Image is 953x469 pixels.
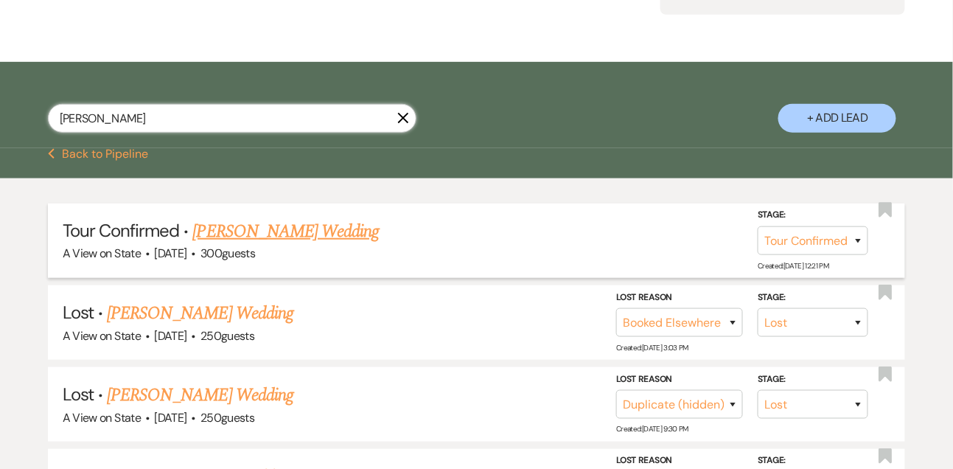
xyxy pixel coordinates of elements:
[154,328,186,344] span: [DATE]
[193,218,380,245] a: [PERSON_NAME] Wedding
[63,383,94,406] span: Lost
[616,372,743,388] label: Lost Reason
[616,425,688,434] span: Created: [DATE] 9:30 PM
[616,290,743,306] label: Lost Reason
[758,207,868,223] label: Stage:
[758,261,828,271] span: Created: [DATE] 12:21 PM
[200,328,254,344] span: 250 guests
[154,246,186,261] span: [DATE]
[758,290,868,306] label: Stage:
[107,300,293,327] a: [PERSON_NAME] Wedding
[154,410,186,425] span: [DATE]
[63,246,141,261] span: A View on State
[107,382,293,409] a: [PERSON_NAME] Wedding
[63,410,141,425] span: A View on State
[63,328,141,344] span: A View on State
[200,410,254,425] span: 250 guests
[616,343,688,352] span: Created: [DATE] 3:03 PM
[48,104,416,133] input: Search by name, event date, email address or phone number
[63,219,180,242] span: Tour Confirmed
[778,104,896,133] button: + Add Lead
[758,372,868,388] label: Stage:
[48,148,149,160] button: Back to Pipeline
[200,246,255,261] span: 300 guests
[63,301,94,324] span: Lost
